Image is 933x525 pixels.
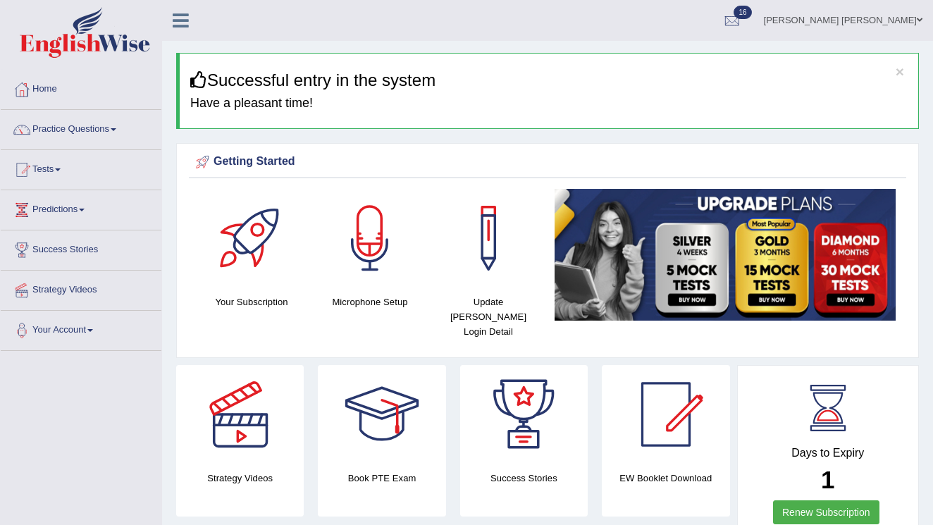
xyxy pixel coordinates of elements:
[199,295,304,309] h4: Your Subscription
[602,471,729,486] h4: EW Booklet Download
[555,189,896,321] img: small5.jpg
[190,71,908,89] h3: Successful entry in the system
[460,471,588,486] h4: Success Stories
[773,500,879,524] a: Renew Subscription
[1,110,161,145] a: Practice Questions
[1,190,161,226] a: Predictions
[192,152,903,173] div: Getting Started
[436,295,540,339] h4: Update [PERSON_NAME] Login Detail
[1,311,161,346] a: Your Account
[190,97,908,111] h4: Have a pleasant time!
[1,271,161,306] a: Strategy Videos
[1,70,161,105] a: Home
[1,230,161,266] a: Success Stories
[734,6,751,19] span: 16
[318,295,422,309] h4: Microphone Setup
[176,471,304,486] h4: Strategy Videos
[896,64,904,79] button: ×
[821,466,834,493] b: 1
[753,447,903,459] h4: Days to Expiry
[1,150,161,185] a: Tests
[318,471,445,486] h4: Book PTE Exam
